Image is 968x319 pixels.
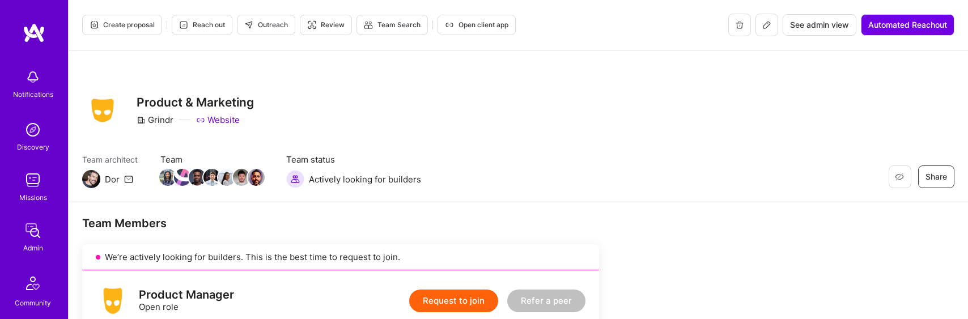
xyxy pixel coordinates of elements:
a: Team Member Avatar [219,168,234,187]
span: Team status [286,154,421,165]
img: Team Member Avatar [233,169,250,186]
button: Review [300,15,352,35]
span: Create proposal [90,20,155,30]
span: Actively looking for builders [309,173,421,185]
img: Team Member Avatar [189,169,206,186]
img: logo [23,23,45,43]
img: Team Member Avatar [203,169,220,186]
span: Automated Reachout [868,19,947,31]
div: Admin [23,242,43,254]
img: discovery [22,118,44,141]
a: Team Member Avatar [234,168,249,187]
button: Create proposal [82,15,162,35]
a: Team Member Avatar [175,168,190,187]
i: icon CompanyGray [137,116,146,125]
span: Reach out [179,20,225,30]
img: Team Member Avatar [174,169,191,186]
span: Outreach [244,20,288,30]
button: Reach out [172,15,232,35]
span: See admin view [790,19,849,31]
div: Open role [139,289,234,313]
h3: Product & Marketing [137,95,254,109]
i: icon EyeClosed [895,172,904,181]
div: Product Manager [139,289,234,301]
span: Team Search [364,20,421,30]
button: Refer a peer [507,290,585,312]
div: Grindr [137,114,173,126]
img: teamwork [22,169,44,192]
div: Notifications [13,88,53,100]
a: Team Member Avatar [160,168,175,187]
img: Team Architect [82,170,100,188]
div: Community [15,297,51,309]
span: Share [925,171,947,182]
div: Missions [19,192,47,203]
a: Team Member Avatar [249,168,264,187]
button: Open client app [438,15,516,35]
span: Team [160,154,264,165]
span: Review [307,20,345,30]
button: Request to join [409,290,498,312]
img: Team Member Avatar [218,169,235,186]
img: Team Member Avatar [159,169,176,186]
i: icon Targeter [307,20,316,29]
img: logo [96,284,130,318]
div: Dor [105,173,120,185]
div: Team Members [82,216,599,231]
a: Team Member Avatar [205,168,219,187]
span: Team architect [82,154,138,165]
button: Outreach [237,15,295,35]
div: Discovery [17,141,49,153]
button: See admin view [783,14,856,36]
i: icon Mail [124,175,133,184]
div: We’re actively looking for builders. This is the best time to request to join. [82,244,599,270]
a: Website [196,114,240,126]
img: Team Member Avatar [248,169,265,186]
img: admin teamwork [22,219,44,242]
span: Open client app [445,20,508,30]
button: Share [918,165,954,188]
img: bell [22,66,44,88]
button: Team Search [356,15,428,35]
button: Automated Reachout [861,14,954,36]
a: Team Member Avatar [190,168,205,187]
img: Community [19,270,46,297]
img: Company Logo [82,95,123,126]
img: Actively looking for builders [286,170,304,188]
i: icon Proposal [90,20,99,29]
